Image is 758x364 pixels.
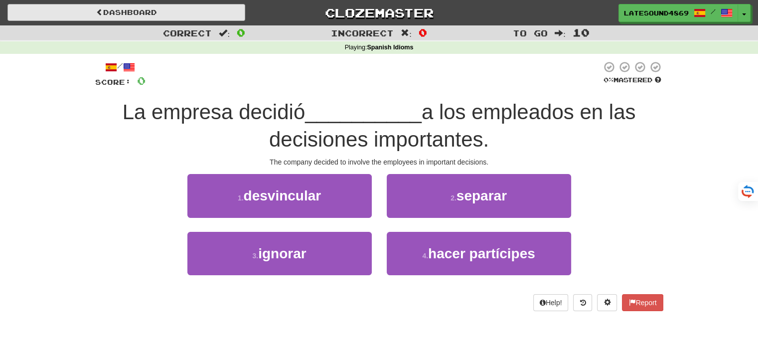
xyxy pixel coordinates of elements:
[618,4,738,22] a: LateSound4869 /
[260,4,498,21] a: Clozemaster
[252,252,258,260] small: 3 .
[555,29,566,37] span: :
[604,76,613,84] span: 0 %
[711,8,716,15] span: /
[573,294,592,311] button: Round history (alt+y)
[187,174,372,217] button: 1.desvincular
[401,29,412,37] span: :
[367,44,413,51] strong: Spanish Idioms
[331,28,394,38] span: Incorrect
[187,232,372,275] button: 3.ignorar
[533,294,569,311] button: Help!
[95,78,131,86] span: Score:
[7,4,245,21] a: Dashboard
[622,294,663,311] button: Report
[238,194,244,202] small: 1 .
[602,76,663,85] div: Mastered
[573,26,590,38] span: 10
[451,194,456,202] small: 2 .
[269,100,636,151] span: a los empleados en las decisiones importantes.
[428,246,535,261] span: hacer partícipes
[219,29,230,37] span: :
[387,232,571,275] button: 4.hacer partícipes
[237,26,245,38] span: 0
[305,100,422,124] span: __________
[258,246,306,261] span: ignorar
[387,174,571,217] button: 2.separar
[419,26,427,38] span: 0
[456,188,507,203] span: separar
[137,74,146,87] span: 0
[624,8,689,17] span: LateSound4869
[95,157,663,167] div: The company decided to involve the employees in important decisions.
[422,252,428,260] small: 4 .
[244,188,321,203] span: desvincular
[123,100,305,124] span: La empresa decidió
[163,28,212,38] span: Correct
[513,28,548,38] span: To go
[95,61,146,73] div: /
